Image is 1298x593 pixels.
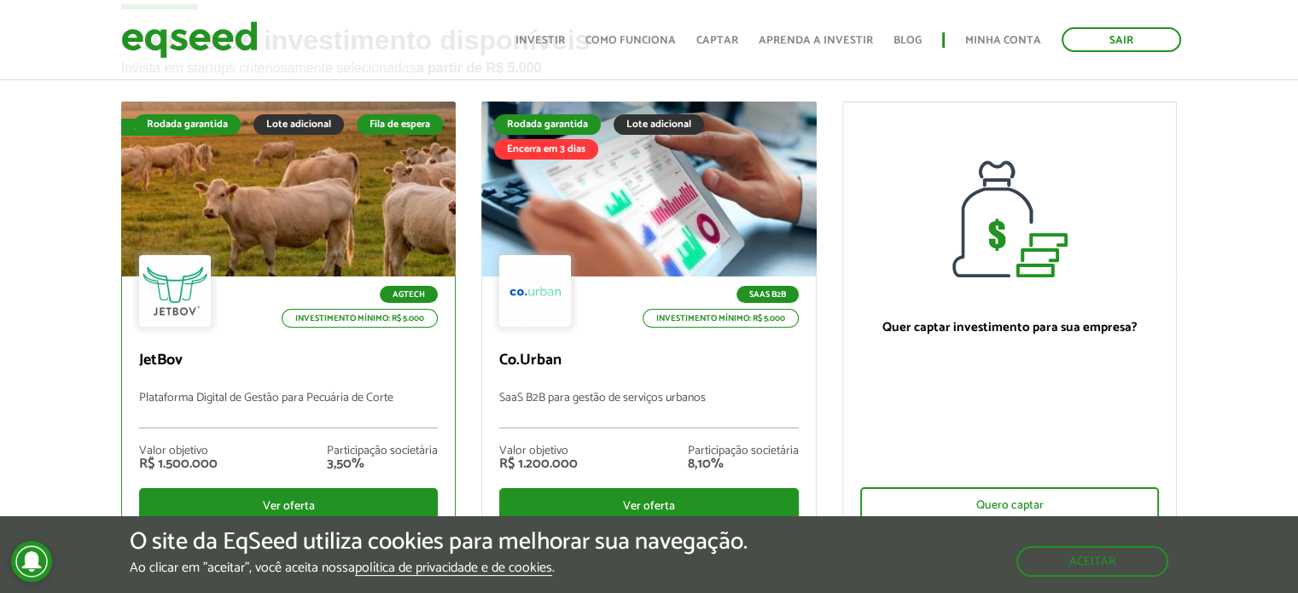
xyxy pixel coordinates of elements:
div: Ver oferta [499,488,799,524]
div: Valor objetivo [499,445,578,457]
a: Rodada garantida Lote adicional Encerra em 3 dias SaaS B2B Investimento mínimo: R$ 5.000 Co.Urban... [481,102,817,536]
p: SaaS B2B para gestão de serviços urbanos [499,392,799,428]
div: Encerra em 3 dias [494,139,598,160]
img: EqSeed [121,17,258,62]
a: política de privacidade e de cookies [355,561,552,576]
h5: O site da EqSeed utiliza cookies para melhorar sua navegação. [130,529,748,555]
div: Rodada garantida [494,114,601,135]
div: Lote adicional [614,114,704,135]
div: 8,10% [688,457,799,471]
div: Lote adicional [253,114,344,135]
div: 3,50% [327,457,438,471]
div: R$ 1.500.000 [139,457,218,471]
a: Quer captar investimento para sua empresa? Quero captar [842,102,1178,537]
div: Rodada garantida [134,114,241,135]
p: Co.Urban [499,352,799,370]
a: Sair [1062,27,1181,52]
div: Quero captar [860,487,1160,523]
div: Fila de espera [357,114,443,135]
div: Fila de espera [121,119,209,136]
p: Ao clicar em "aceitar", você aceita nossa . [130,560,748,576]
div: Participação societária [688,445,799,457]
div: Ver oferta [139,488,439,524]
a: Aprenda a investir [759,35,873,46]
a: Minha conta [965,35,1041,46]
a: Blog [893,35,922,46]
p: SaaS B2B [736,286,799,303]
div: Valor objetivo [139,445,218,457]
a: Como funciona [585,35,676,46]
p: Plataforma Digital de Gestão para Pecuária de Corte [139,392,439,428]
p: JetBov [139,352,439,370]
button: Aceitar [1016,546,1168,577]
div: R$ 1.200.000 [499,457,578,471]
a: Fila de espera Rodada garantida Lote adicional Fila de espera Agtech Investimento mínimo: R$ 5.00... [121,102,457,536]
div: Participação societária [327,445,438,457]
p: Quer captar investimento para sua empresa? [860,320,1160,335]
p: Investimento mínimo: R$ 5.000 [643,309,799,328]
a: Captar [696,35,738,46]
p: Investimento mínimo: R$ 5.000 [282,309,438,328]
a: Investir [515,35,565,46]
p: Agtech [380,286,438,303]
